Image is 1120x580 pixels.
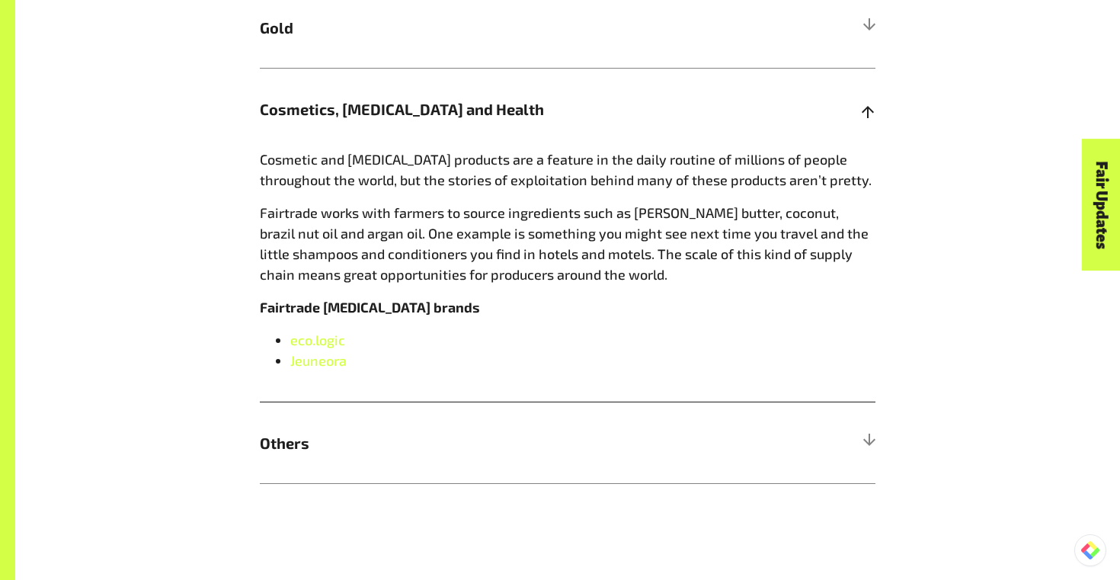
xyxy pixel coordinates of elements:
[260,16,722,39] span: Gold
[290,352,347,369] a: Jeuneora
[290,332,345,348] a: eco.logic
[260,98,722,120] span: Cosmetics, [MEDICAL_DATA] and Health
[260,431,722,454] span: Others
[260,299,480,316] b: Fairtrade [MEDICAL_DATA] brands
[260,151,872,188] span: Cosmetic and [MEDICAL_DATA] products are a feature in the daily routine of millions of people thr...
[260,204,869,283] span: Fairtrade works with farmers to source ingredients such as [PERSON_NAME] butter, coconut, brazil ...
